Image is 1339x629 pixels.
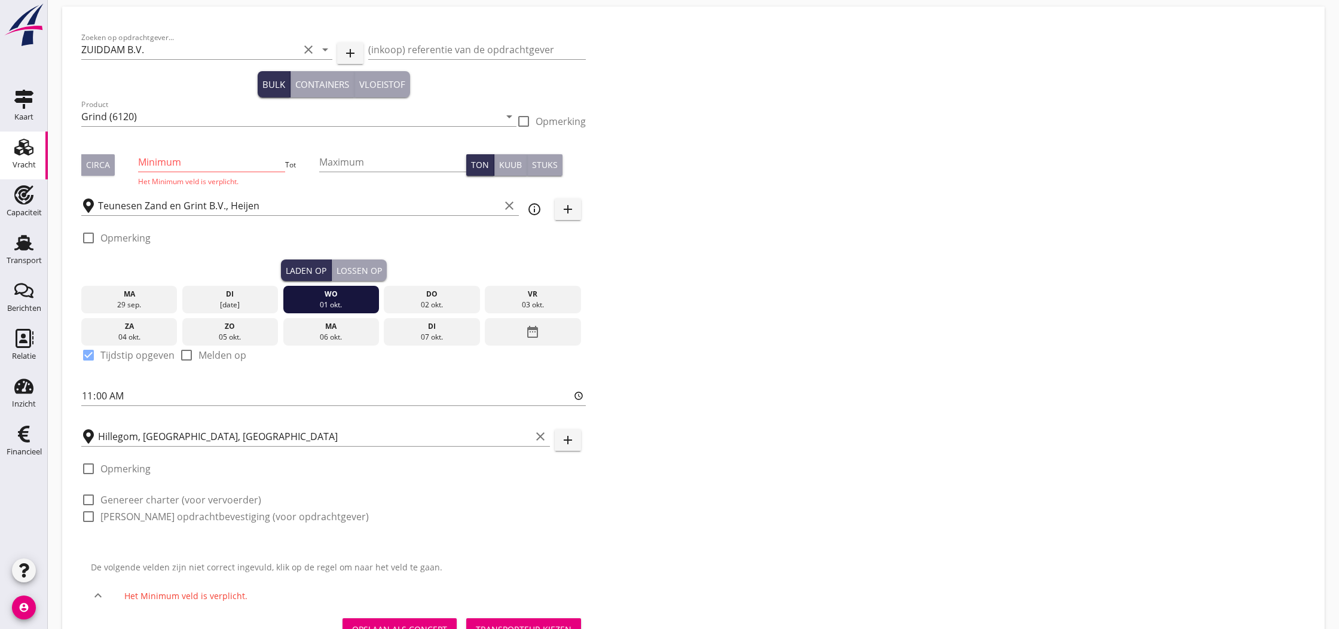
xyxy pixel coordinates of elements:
i: keyboard_arrow_up [91,588,105,603]
div: 29 sep. [84,300,175,310]
div: Bulk [262,78,285,91]
input: Laadplaats [98,196,500,215]
input: Losplaats [98,427,531,446]
i: date_range [525,321,540,343]
button: Laden op [281,259,332,281]
i: add [561,202,575,216]
button: Containers [291,71,354,97]
div: di [387,321,477,332]
div: Kuub [499,158,522,171]
label: Tijdstip opgeven [100,349,175,361]
div: Tot [285,160,319,170]
label: Opmerking [100,463,151,475]
div: 06 okt. [286,332,376,343]
div: Laden op [286,264,326,277]
i: add [343,46,357,60]
div: ma [84,289,175,300]
label: [PERSON_NAME] opdrachtbevestiging (voor opdrachtgever) [100,511,369,523]
div: Het Minimum veld is verplicht. [124,590,576,602]
label: Opmerking [100,232,151,244]
div: 02 okt. [387,300,477,310]
div: Berichten [7,304,41,312]
div: Vloeistof [359,78,405,91]
button: Bulk [258,71,291,97]
i: arrow_drop_down [318,42,332,57]
i: account_circle [12,596,36,619]
button: Lossen op [332,259,387,281]
div: 05 okt. [185,332,276,343]
div: Vracht [13,161,36,169]
label: Melden op [198,349,246,361]
label: Opmerking [536,115,586,127]
div: zo [185,321,276,332]
button: Vloeistof [354,71,410,97]
div: ma [286,321,376,332]
div: Relatie [12,352,36,360]
div: Lossen op [337,264,382,277]
label: Genereer charter (voor vervoerder) [100,494,261,506]
div: Transport [7,257,42,264]
input: Product [81,107,500,126]
div: Financieel [7,448,42,456]
div: vr [488,289,578,300]
i: clear [301,42,316,57]
div: Inzicht [12,400,36,408]
div: 03 okt. [488,300,578,310]
div: Containers [295,78,349,91]
input: Zoeken op opdrachtgever... [81,40,299,59]
button: Stuks [527,154,562,176]
div: Het Minimum veld is verplicht. [138,176,286,187]
button: Kuub [494,154,527,176]
input: (inkoop) referentie van de opdrachtgever [368,40,586,59]
button: Circa [81,154,115,176]
i: info_outline [527,202,542,216]
div: De volgende velden zijn niet correct ingevuld, klik op de regel om naar het veld te gaan. [81,552,586,581]
i: clear [502,199,516,213]
div: 07 okt. [387,332,477,343]
input: Minimum [138,152,286,172]
div: Circa [86,158,110,171]
div: [DATE] [185,300,276,310]
div: wo [286,289,376,300]
div: 01 okt. [286,300,376,310]
i: arrow_drop_down [502,109,516,124]
input: Maximum [319,152,467,172]
div: do [387,289,477,300]
div: Kaart [14,113,33,121]
div: Ton [471,158,489,171]
div: Capaciteit [7,209,42,216]
button: Ton [466,154,494,176]
i: clear [533,429,548,444]
div: Stuks [532,158,558,171]
i: add [561,433,575,447]
div: 04 okt. [84,332,175,343]
img: logo-small.a267ee39.svg [2,3,45,47]
div: di [185,289,276,300]
div: za [84,321,175,332]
